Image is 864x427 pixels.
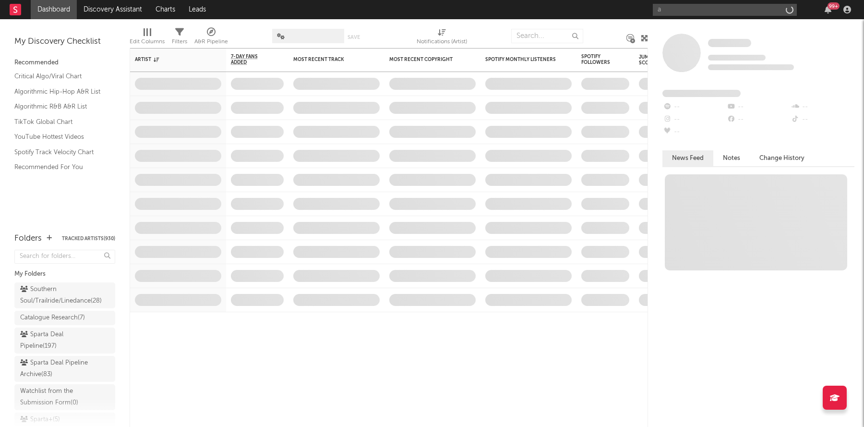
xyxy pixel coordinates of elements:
div: -- [662,113,726,126]
a: Sparta+(5) [14,413,115,427]
div: -- [791,113,854,126]
div: Edit Columns [130,24,165,52]
div: Jump Score [639,54,663,66]
input: Search for artists [653,4,797,16]
div: -- [791,101,854,113]
div: Southern Soul/Trailride/Linedance ( 28 ) [20,284,102,307]
button: Save [348,35,360,40]
div: -- [662,126,726,138]
div: Folders [14,233,42,244]
span: Fans Added by Platform [662,90,741,97]
div: Spotify Followers [581,54,615,65]
div: Filters [172,36,187,48]
button: Notes [713,150,750,166]
button: News Feed [662,150,713,166]
a: Algorithmic R&B A&R List [14,101,106,112]
div: A&R Pipeline [194,24,228,52]
div: -- [726,101,790,113]
a: Spotify Track Velocity Chart [14,147,106,158]
div: Most Recent Copyright [389,57,461,62]
span: 7-Day Fans Added [231,54,269,65]
div: A&R Pipeline [194,36,228,48]
div: 99 + [828,2,840,10]
div: Filters [172,24,187,52]
div: Notifications (Artist) [417,36,467,48]
div: Most Recent Track [293,57,365,62]
span: Tracking Since: [DATE] [708,55,766,61]
div: Sparta Deal Pipeline ( 197 ) [20,329,88,352]
a: YouTube Hottest Videos [14,132,106,142]
div: Artist [135,57,207,62]
div: -- [726,113,790,126]
div: Edit Columns [130,36,165,48]
a: Critical Algo/Viral Chart [14,71,106,82]
a: Catalogue Research(7) [14,311,115,325]
div: -- [662,101,726,113]
div: Notifications (Artist) [417,24,467,52]
a: Southern Soul/Trailride/Linedance(28) [14,282,115,308]
div: Sparta+ ( 5 ) [20,414,60,426]
input: Search for folders... [14,250,115,264]
a: Sparta Deal Pipeline Archive(83) [14,356,115,382]
div: Catalogue Research ( 7 ) [20,312,85,324]
span: 0 fans last week [708,64,794,70]
input: Search... [511,29,583,43]
a: Watchlist from the Submission Form(0) [14,384,115,410]
div: Sparta Deal Pipeline Archive ( 83 ) [20,357,88,380]
button: Tracked Artists(930) [62,236,115,241]
div: Watchlist from the Submission Form ( 0 ) [20,386,88,409]
div: Spotify Monthly Listeners [485,57,557,62]
a: TikTok Global Chart [14,117,106,127]
div: My Folders [14,268,115,280]
button: 99+ [825,6,831,13]
button: Change History [750,150,814,166]
span: Some Artist [708,39,751,47]
a: Some Artist [708,38,751,48]
a: Algorithmic Hip-Hop A&R List [14,86,106,97]
div: My Discovery Checklist [14,36,115,48]
div: Recommended [14,57,115,69]
a: Recommended For You [14,162,106,172]
a: Sparta Deal Pipeline(197) [14,328,115,354]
